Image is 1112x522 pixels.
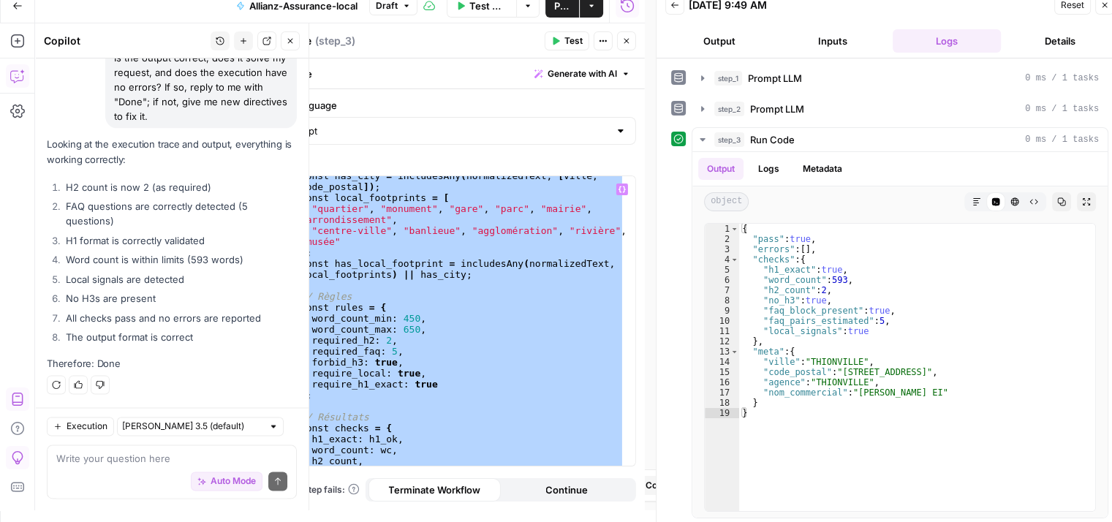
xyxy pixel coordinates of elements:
[47,356,297,371] p: Therefore: Done
[749,158,788,180] button: Logs
[211,474,256,488] span: Auto Mode
[705,387,739,398] div: 17
[62,199,297,228] li: FAQ questions are correctly detected (5 questions)
[705,377,739,387] div: 16
[545,483,588,497] span: Continue
[62,311,297,325] li: All checks pass and no errors are reported
[779,29,888,53] button: Inputs
[645,479,667,492] span: Copy
[262,98,636,113] label: Select Language
[1025,72,1099,85] span: 0 ms / 1 tasks
[705,244,739,254] div: 3
[62,291,297,306] li: No H3s are present
[705,398,739,408] div: 18
[47,137,297,167] p: Looking at the execution trace and output, everything is working correctly:
[705,336,739,347] div: 12
[705,316,739,326] div: 10
[750,102,804,116] span: Prompt LLM
[44,34,206,48] div: Copilot
[253,58,645,88] div: Write code
[714,132,744,147] span: step_3
[705,306,739,316] div: 9
[1025,133,1099,146] span: 0 ms / 1 tasks
[62,252,297,267] li: Word count is within limits (593 words)
[705,275,739,285] div: 6
[271,124,609,138] input: JavaScript
[730,347,738,357] span: Toggle code folding, rows 13 through 18
[750,132,795,147] span: Run Code
[262,156,636,171] label: Function
[705,357,739,367] div: 14
[692,67,1108,90] button: 0 ms / 1 tasks
[730,224,738,234] span: Toggle code folding, rows 1 through 19
[893,29,1001,53] button: Logs
[705,224,739,234] div: 1
[794,158,851,180] button: Metadata
[692,128,1108,151] button: 0 ms / 1 tasks
[705,285,739,295] div: 7
[704,192,749,211] span: object
[529,64,636,83] button: Generate with AI
[692,97,1108,121] button: 0 ms / 1 tasks
[62,272,297,287] li: Local signals are detected
[62,330,297,344] li: The output format is correct
[730,254,738,265] span: Toggle code folding, rows 4 through 12
[122,419,262,434] input: Claude Sonnet 3.5 (default)
[698,158,744,180] button: Output
[748,71,802,86] span: Prompt LLM
[705,367,739,377] div: 15
[714,71,742,86] span: step_1
[665,29,774,53] button: Output
[705,408,739,418] div: 19
[62,180,297,194] li: H2 count is now 2 (as required)
[705,254,739,265] div: 4
[545,31,589,50] button: Test
[1025,102,1099,116] span: 0 ms / 1 tasks
[67,420,107,433] span: Execution
[692,152,1108,518] div: 0 ms / 1 tasks
[501,478,633,502] button: Continue
[315,34,355,48] span: ( step_3 )
[47,417,114,436] button: Execution
[105,46,297,128] div: Is the output correct, does it solve my request, and does the execution have no errors? If so, re...
[705,234,739,244] div: 2
[191,472,262,491] button: Auto Mode
[705,347,739,357] div: 13
[714,102,744,116] span: step_2
[388,483,480,497] span: Terminate Workflow
[62,233,297,248] li: H1 format is correctly validated
[564,34,583,48] span: Test
[262,483,360,496] a: When the step fails:
[548,67,617,80] span: Generate with AI
[705,265,739,275] div: 5
[705,295,739,306] div: 8
[705,326,739,336] div: 11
